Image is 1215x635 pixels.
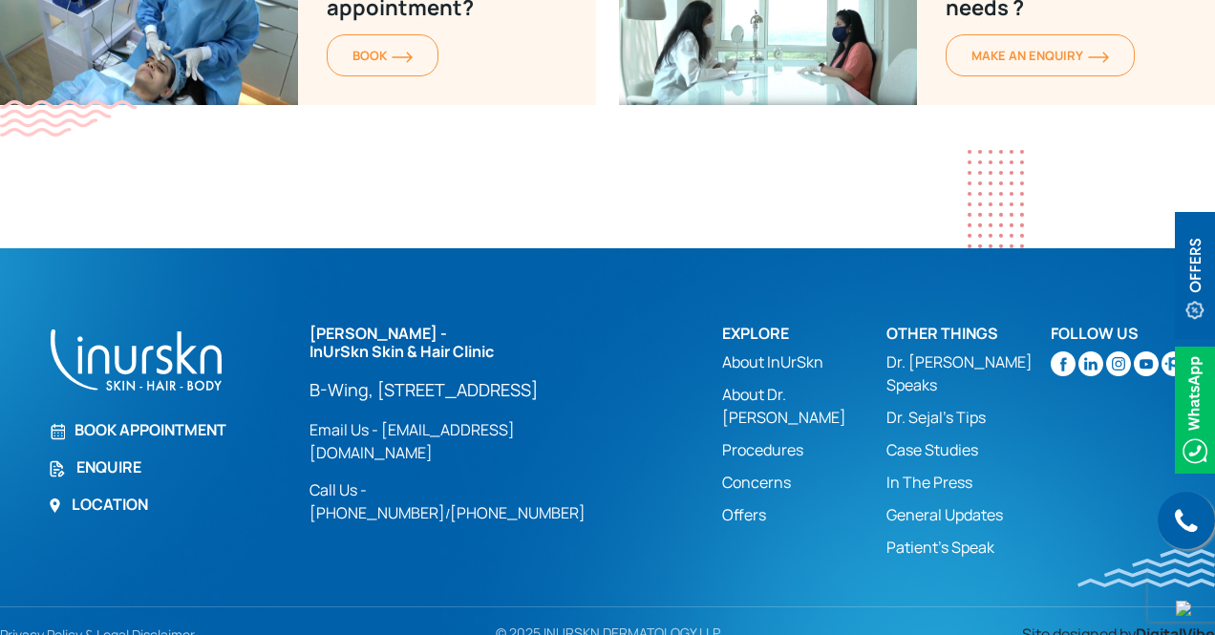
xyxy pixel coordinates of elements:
[309,325,699,524] div: /
[722,438,886,461] a: Procedures
[48,423,65,440] img: Book Appointment
[886,350,1051,396] a: Dr. [PERSON_NAME] Speaks
[1175,397,1215,418] a: Whatsappicon
[1134,351,1159,376] img: youtube
[48,493,287,516] a: Location
[968,150,1024,248] img: dotes1
[1077,549,1215,587] img: bluewave
[971,47,1109,64] span: MAKE AN enquiry
[722,471,886,494] a: Concerns
[722,503,886,526] a: Offers
[309,378,623,401] a: B-Wing, [STREET_ADDRESS]
[1051,351,1076,376] img: facebook
[48,459,67,478] img: Enquire
[886,406,1051,429] a: Dr. Sejal's Tips
[327,34,438,76] a: BOOKorange-arrow
[309,418,623,464] a: Email Us - [EMAIL_ADDRESS][DOMAIN_NAME]
[48,455,287,478] a: Enquire
[1162,351,1186,376] img: sejal-saheta-dermatologist
[1175,347,1215,474] img: Whatsappicon
[886,471,1051,494] a: In The Press
[886,325,1051,343] h2: Other Things
[1088,52,1109,63] img: orange-arrow
[1176,601,1191,616] img: up-blue-arrow.svg
[886,503,1051,526] a: General Updates
[722,350,886,373] a: About InUrSkn
[1078,351,1103,376] img: linkedin
[352,47,413,64] span: BOOK
[886,438,1051,461] a: Case Studies
[722,325,886,343] h2: Explore
[946,34,1135,76] a: MAKE AN enquiryorange-arrow
[392,52,413,63] img: orange-arrow
[1175,212,1215,339] img: offerBt
[1106,351,1131,376] img: instagram
[48,418,287,441] a: Book Appointment
[309,479,445,523] a: Call Us - [PHONE_NUMBER]
[1051,325,1215,343] h2: Follow Us
[309,325,623,361] h2: [PERSON_NAME] - InUrSkn Skin & Hair Clinic
[48,325,224,394] img: inurskn-footer-logo
[722,383,886,429] a: About Dr. [PERSON_NAME]
[886,536,1051,559] a: Patient’s Speak
[48,498,62,513] img: Location
[450,502,586,523] a: [PHONE_NUMBER]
